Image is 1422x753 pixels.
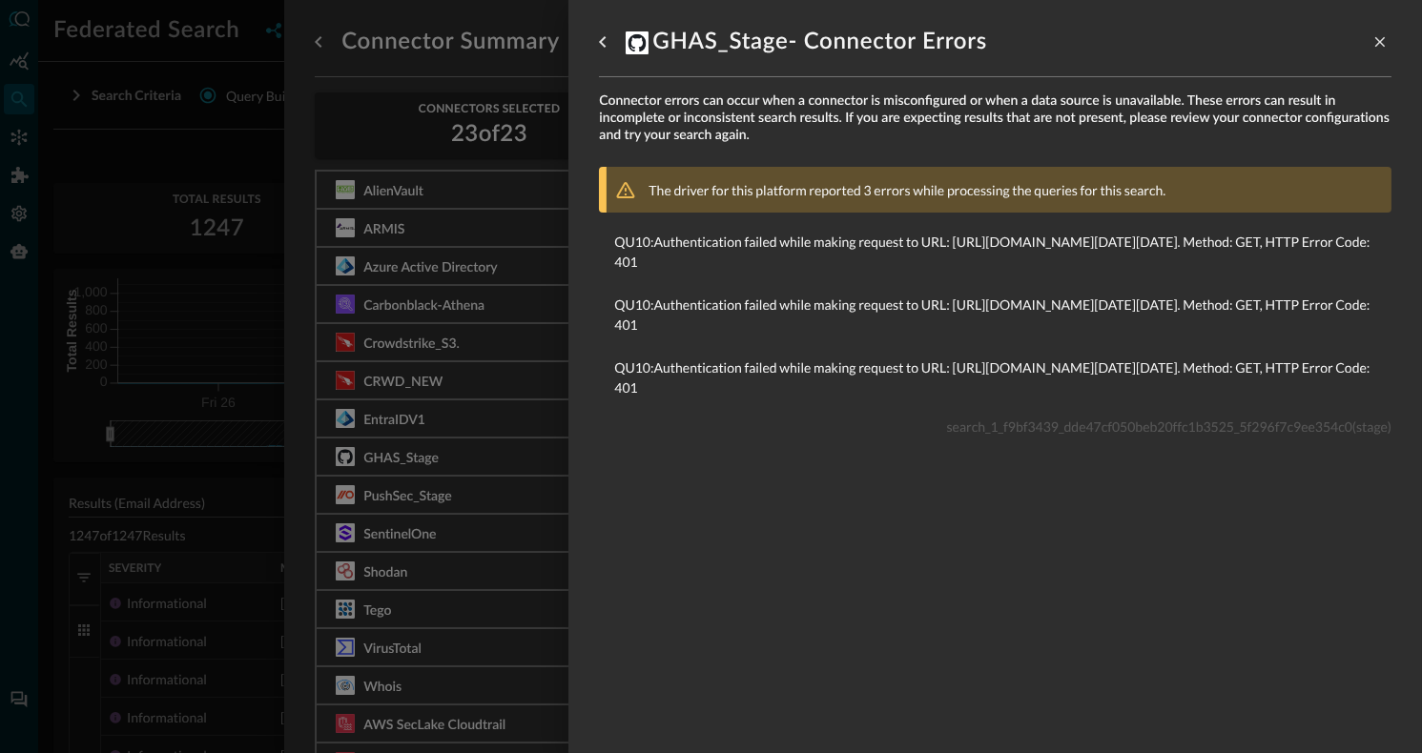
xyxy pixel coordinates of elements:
[614,232,1376,272] p: QU10 : Authentication failed while making request to URL: [URL][DOMAIN_NAME][DATE][DATE]. Method:...
[587,27,618,57] button: go back
[614,295,1376,335] p: QU10 : Authentication failed while making request to URL: [URL][DOMAIN_NAME][DATE][DATE]. Method:...
[626,27,987,57] h1: GHAS_Stage - Connector Errors
[1352,418,1391,435] span: (stage)
[1369,31,1391,53] button: close-drawer
[626,31,649,54] svg: GitHubAdvancedSecurity
[649,180,1165,200] p: The driver for this platform reported 3 errors while processing the queries for this search.
[599,92,1391,144] span: Connector errors can occur when a connector is misconfigured or when a data source is unavailable...
[614,357,1376,397] p: QU10 : Authentication failed while making request to URL: [URL][DOMAIN_NAME][DATE][DATE]. Method:...
[947,418,1352,435] span: search_1_f9bf3439_dde47cf050beb20ffc1b3525_5f296f7c9ee354c0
